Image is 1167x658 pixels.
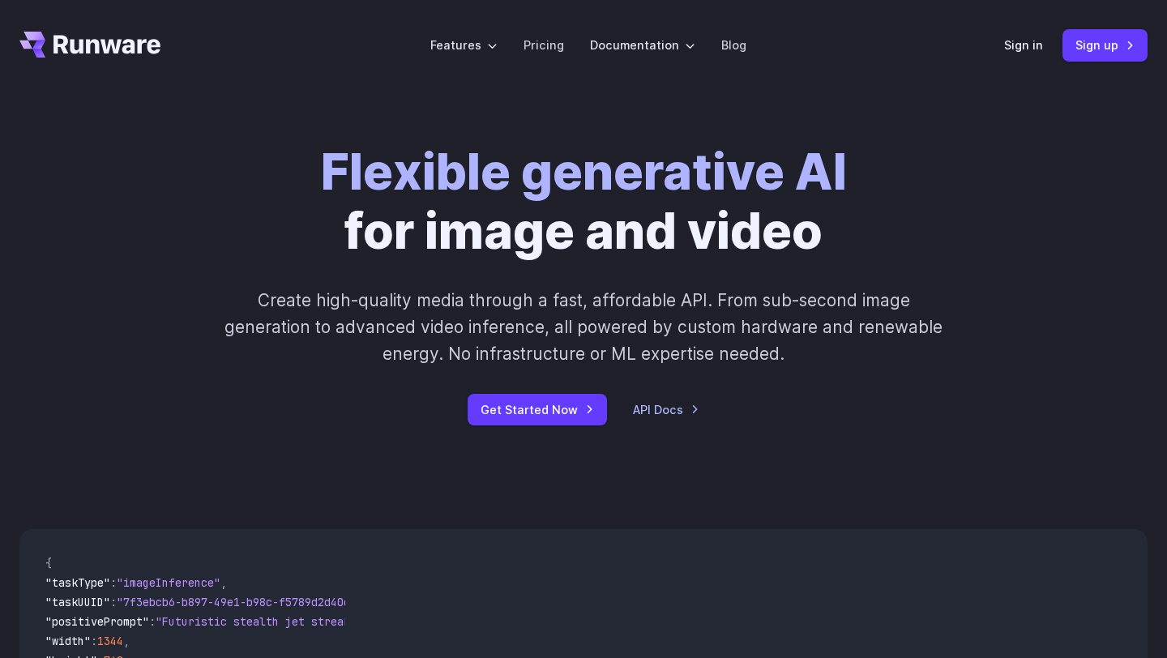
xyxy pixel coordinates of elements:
h1: for image and video [321,143,847,261]
span: "positivePrompt" [45,614,149,629]
label: Documentation [590,36,695,54]
span: "taskType" [45,575,110,590]
span: "imageInference" [117,575,220,590]
span: : [110,575,117,590]
span: : [110,595,117,609]
a: Blog [721,36,746,54]
p: Create high-quality media through a fast, affordable API. From sub-second image generation to adv... [223,287,945,368]
a: Pricing [524,36,564,54]
span: , [220,575,227,590]
span: 1344 [97,634,123,648]
span: , [123,634,130,648]
a: Sign in [1004,36,1043,54]
span: "7f3ebcb6-b897-49e1-b98c-f5789d2d40d7" [117,595,363,609]
a: API Docs [633,400,699,419]
a: Sign up [1062,29,1148,61]
strong: Flexible generative AI [321,142,847,202]
span: "taskUUID" [45,595,110,609]
span: { [45,556,52,570]
span: : [91,634,97,648]
a: Go to / [19,32,160,58]
span: "width" [45,634,91,648]
span: : [149,614,156,629]
span: "Futuristic stealth jet streaking through a neon-lit cityscape with glowing purple exhaust" [156,614,746,629]
label: Features [430,36,498,54]
a: Get Started Now [468,394,607,425]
